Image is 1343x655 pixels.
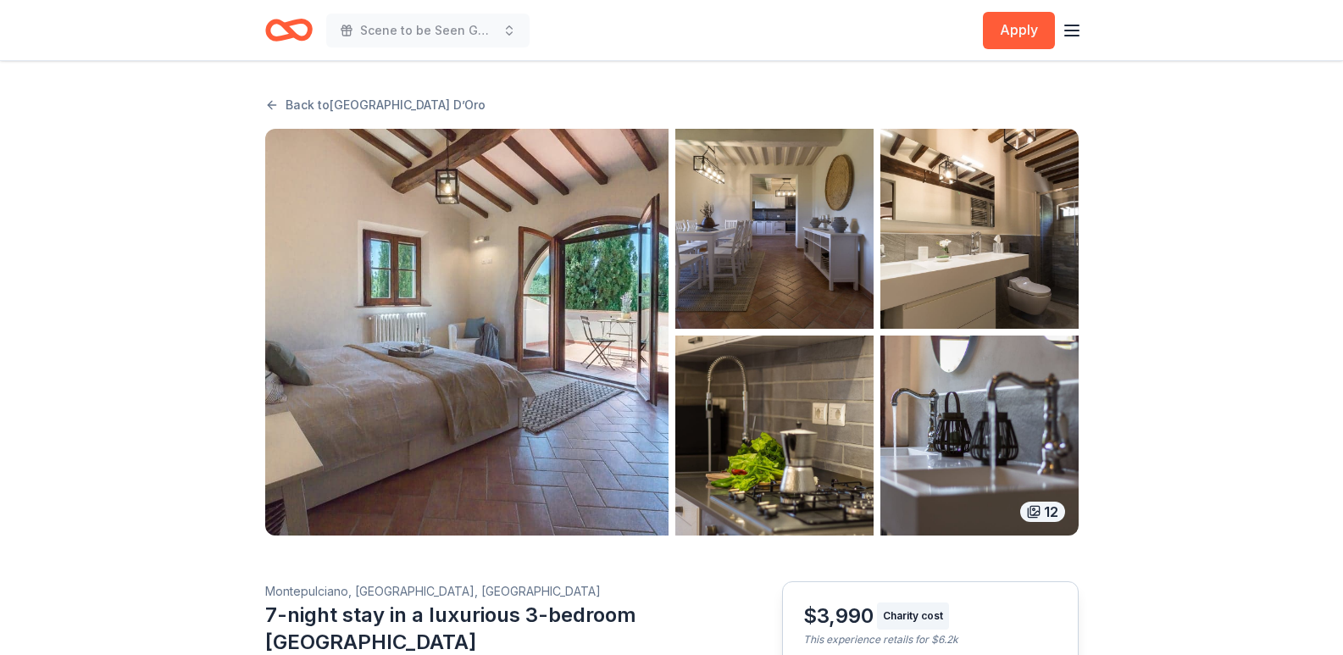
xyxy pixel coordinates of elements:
img: Listing photo [880,129,1079,329]
img: Listing photo [675,129,874,329]
img: Listing photo [675,336,874,536]
button: Listing photoListing photoListing photoListing photoListing photo12 [265,129,1079,536]
div: 12 [1020,502,1065,522]
div: Montepulciano, [GEOGRAPHIC_DATA], [GEOGRAPHIC_DATA] [265,581,701,602]
div: Charity cost [877,602,949,630]
span: Scene to be Seen Gala [360,20,496,41]
a: Home [265,10,313,50]
div: This experience retails for $6.2k [803,633,1057,647]
div: $3,990 [803,602,874,630]
button: Scene to be Seen Gala [326,14,530,47]
button: Apply [983,12,1055,49]
a: Back to[GEOGRAPHIC_DATA] D’Oro [265,95,486,115]
img: Listing photo [880,336,1079,536]
img: Listing photo [265,129,669,536]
